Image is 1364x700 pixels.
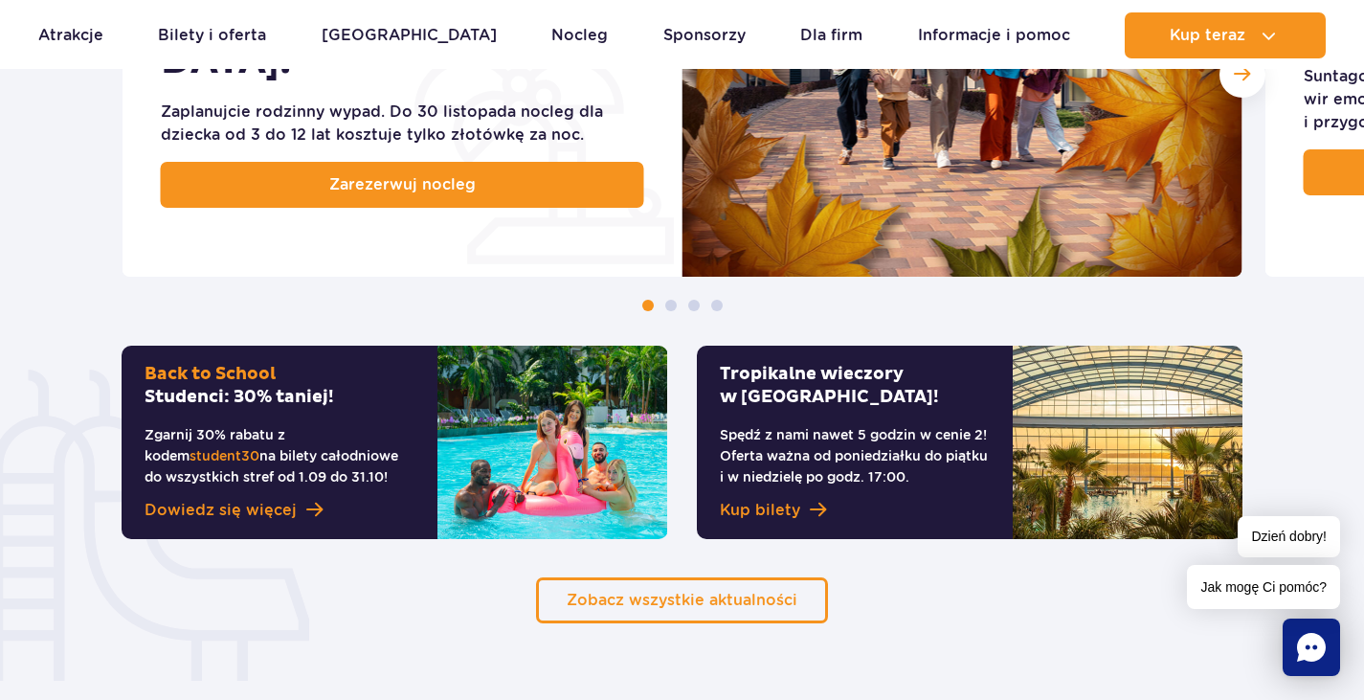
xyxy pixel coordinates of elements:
div: Chat [1283,619,1340,676]
a: Dla firm [800,12,862,58]
span: Kup teraz [1170,27,1245,44]
a: Dowiedz się więcej [145,499,414,522]
span: Kup bilety [720,499,800,522]
span: Back to School [145,363,276,385]
h2: Tropikalne wieczory w [GEOGRAPHIC_DATA]! [720,363,990,409]
span: Dowiedz się więcej [145,499,297,522]
span: Dzień dobry! [1238,516,1340,557]
a: Kup bilety [720,499,990,522]
span: Zarezerwuj nocleg [329,173,476,196]
a: [GEOGRAPHIC_DATA] [322,12,497,58]
img: Back to SchoolStudenci: 30% taniej! [437,346,667,539]
a: Zobacz wszystkie aktualności [536,577,828,623]
div: Zaplanujcie rodzinny wypad. Do 30 listopada nocleg dla dziecka od 3 do 12 lat kosztuje tylko złot... [161,101,644,147]
p: Spędź z nami nawet 5 godzin w cenie 2! Oferta ważna od poniedziałku do piątku i w niedzielę po go... [720,424,990,487]
span: Zobacz wszystkie aktualności [567,591,797,609]
span: student30 [190,448,259,463]
a: Nocleg [551,12,608,58]
a: Sponsorzy [663,12,746,58]
div: Następny slajd [1219,52,1265,98]
button: Kup teraz [1125,12,1326,58]
img: Tropikalne wieczory w&nbsp;Suntago! [1013,346,1242,539]
p: Zgarnij 30% rabatu z kodem na bilety całodniowe do wszystkich stref od 1.09 do 31.10! [145,424,414,487]
span: Jak mogę Ci pomóc? [1187,565,1340,609]
h2: Studenci: 30% taniej! [145,363,414,409]
a: Atrakcje [38,12,103,58]
a: Bilety i oferta [158,12,266,58]
a: Informacje i pomoc [918,12,1070,58]
a: Zarezerwuj nocleg [161,162,644,208]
